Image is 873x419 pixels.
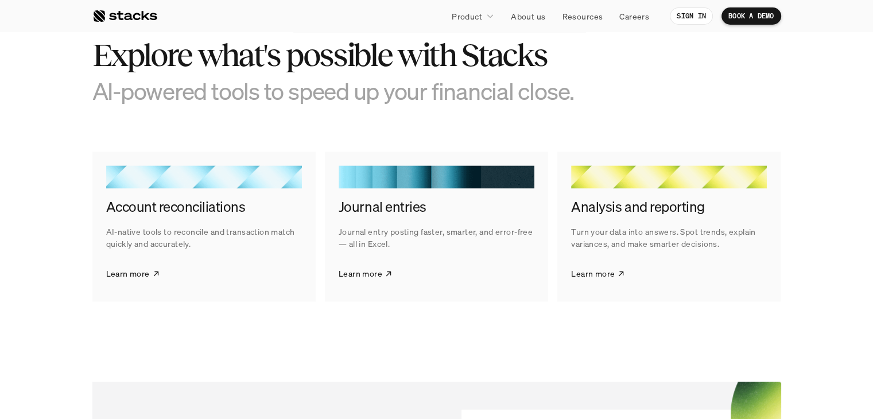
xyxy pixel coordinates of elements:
a: Resources [555,6,610,26]
p: SIGN IN [677,12,706,20]
a: Careers [612,6,656,26]
a: Learn more [571,259,625,288]
a: BOOK A DEMO [721,7,781,25]
h4: Analysis and reporting [571,197,767,217]
a: Privacy Policy [135,219,186,227]
a: Learn more [339,259,393,288]
h3: AI-powered tools to speed up your financial close. [92,77,609,105]
a: SIGN IN [670,7,713,25]
h4: Account reconciliations [106,197,302,217]
p: Learn more [339,267,382,280]
p: Journal entry posting faster, smarter, and error-free — all in Excel. [339,226,534,250]
p: Resources [562,10,603,22]
p: Careers [619,10,649,22]
p: Product [452,10,482,22]
p: Learn more [106,267,150,280]
p: BOOK A DEMO [728,12,774,20]
h4: Journal entries [339,197,534,217]
a: Learn more [106,259,160,288]
p: About us [511,10,545,22]
p: AI-native tools to reconcile and transaction match quickly and accurately. [106,226,302,250]
h2: Explore what's possible with Stacks [92,37,609,73]
p: Turn your data into answers. Spot trends, explain variances, and make smarter decisions. [571,226,767,250]
p: Learn more [571,267,615,280]
a: About us [504,6,552,26]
